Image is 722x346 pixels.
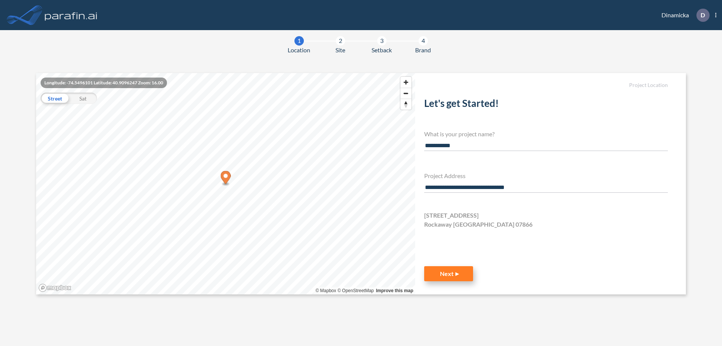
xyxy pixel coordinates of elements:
[650,9,716,22] div: Dinamicka
[424,211,479,220] span: [STREET_ADDRESS]
[221,171,231,186] div: Map marker
[38,284,71,292] a: Mapbox homepage
[41,93,69,104] div: Street
[424,82,668,88] h5: Project Location
[36,73,415,294] canvas: Map
[400,99,411,110] button: Reset bearing to north
[415,46,431,55] span: Brand
[419,36,428,46] div: 4
[335,46,345,55] span: Site
[294,36,304,46] div: 1
[315,288,336,293] a: Mapbox
[424,220,532,229] span: Rockaway [GEOGRAPHIC_DATA] 07866
[337,288,374,293] a: OpenStreetMap
[701,12,705,18] p: D
[377,36,387,46] div: 3
[336,36,345,46] div: 2
[372,46,392,55] span: Setback
[400,77,411,88] button: Zoom in
[400,88,411,99] button: Zoom out
[288,46,310,55] span: Location
[424,172,668,179] h4: Project Address
[424,98,668,112] h2: Let's get Started!
[424,266,473,281] button: Next
[69,93,97,104] div: Sat
[41,78,167,88] div: Longitude: -74.5496101 Latitude: 40.9096247 Zoom: 16.00
[376,288,413,293] a: Improve this map
[43,8,99,23] img: logo
[424,130,668,137] h4: What is your project name?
